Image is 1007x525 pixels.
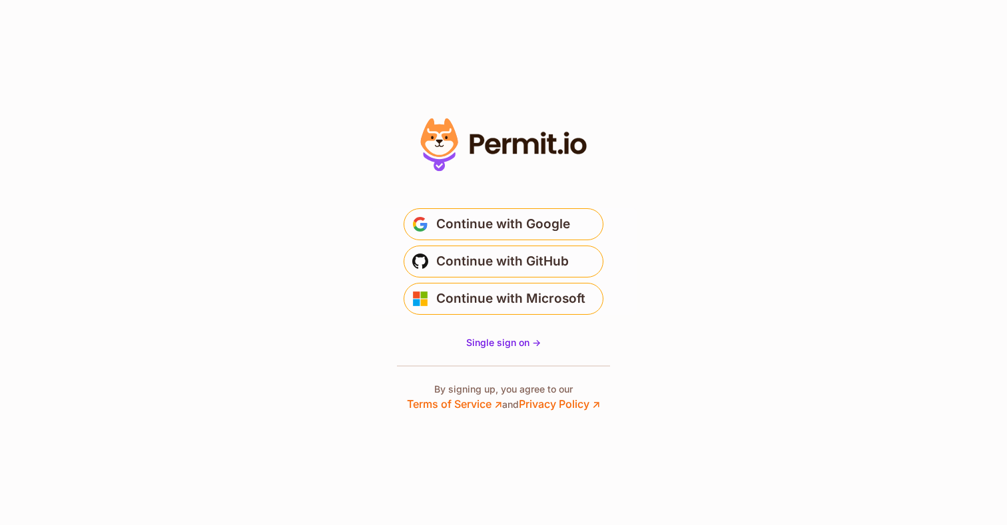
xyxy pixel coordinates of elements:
[404,208,603,240] button: Continue with Google
[407,397,502,411] a: Terms of Service ↗
[436,214,570,235] span: Continue with Google
[436,288,585,309] span: Continue with Microsoft
[436,251,569,272] span: Continue with GitHub
[404,246,603,277] button: Continue with GitHub
[466,336,541,349] a: Single sign on ->
[404,283,603,315] button: Continue with Microsoft
[466,337,541,348] span: Single sign on ->
[519,397,600,411] a: Privacy Policy ↗
[407,383,600,412] p: By signing up, you agree to our and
